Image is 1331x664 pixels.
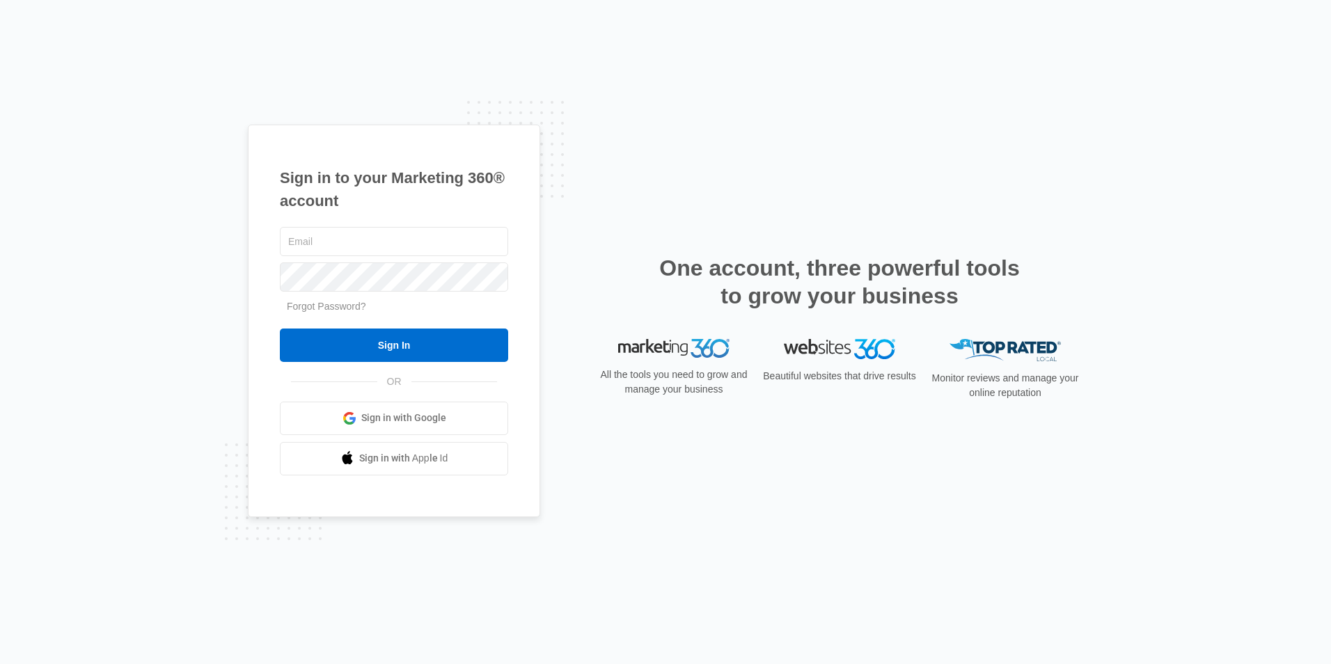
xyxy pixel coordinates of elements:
[361,411,446,425] span: Sign in with Google
[287,301,366,312] a: Forgot Password?
[655,254,1024,310] h2: One account, three powerful tools to grow your business
[377,374,411,389] span: OR
[784,339,895,359] img: Websites 360
[618,339,730,358] img: Marketing 360
[359,451,448,466] span: Sign in with Apple Id
[927,371,1083,400] p: Monitor reviews and manage your online reputation
[280,227,508,256] input: Email
[280,442,508,475] a: Sign in with Apple Id
[762,369,917,384] p: Beautiful websites that drive results
[596,367,752,397] p: All the tools you need to grow and manage your business
[280,329,508,362] input: Sign In
[280,166,508,212] h1: Sign in to your Marketing 360® account
[280,402,508,435] a: Sign in with Google
[950,339,1061,362] img: Top Rated Local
